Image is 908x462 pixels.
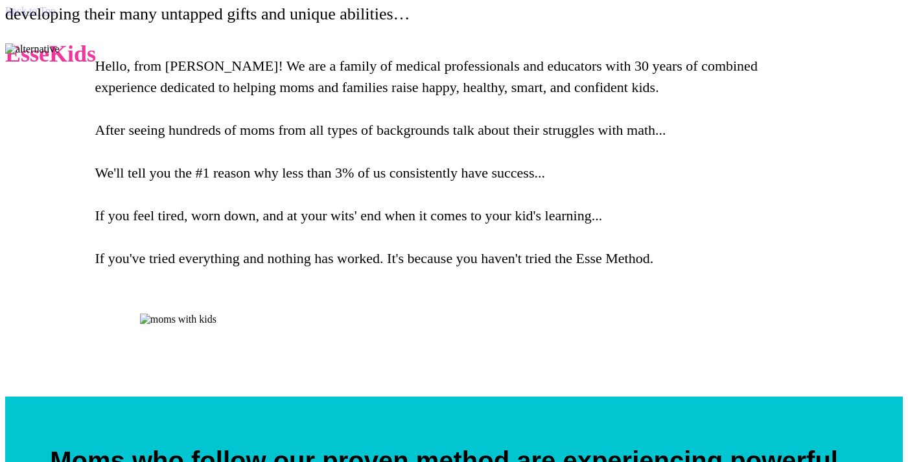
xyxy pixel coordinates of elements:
[5,5,56,16] a: Back to Top
[5,43,60,55] img: alternative
[5,40,903,67] p: EsseKids
[95,55,813,314] p: Hello, from [PERSON_NAME]! We are a family of medical professionals and educators with 30 years o...
[140,314,216,370] img: moms with kids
